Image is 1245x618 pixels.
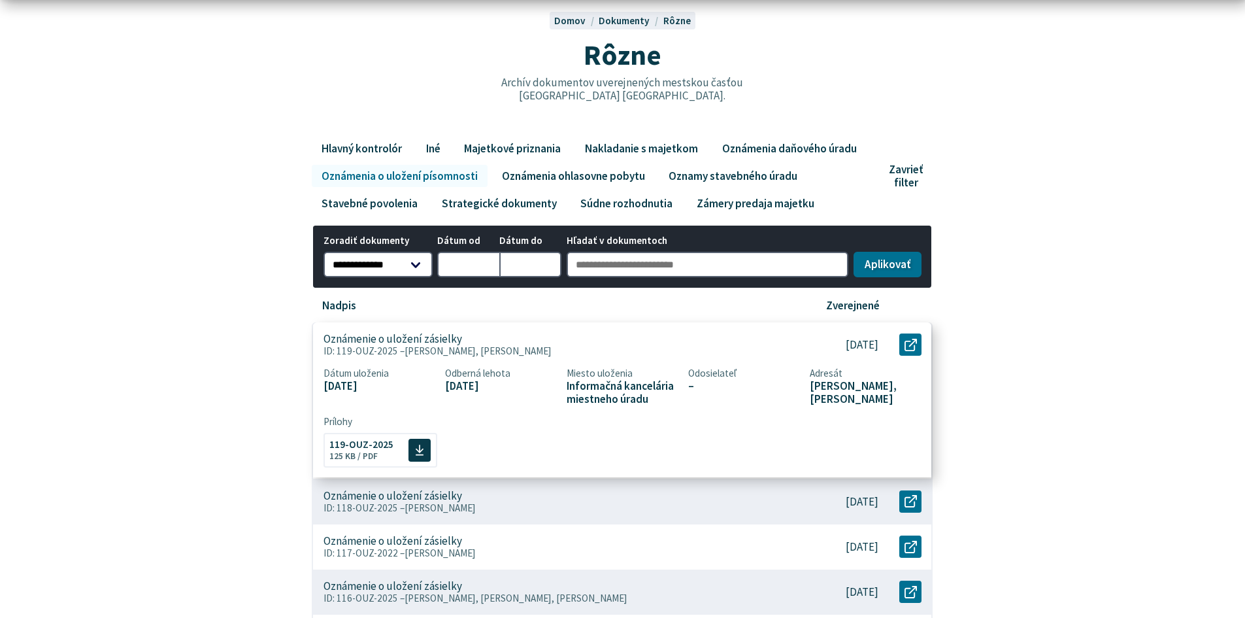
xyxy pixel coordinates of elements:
[324,332,462,345] p: Oznámenie o uložení zásielky
[846,338,878,352] p: [DATE]
[405,592,627,604] span: [PERSON_NAME], [PERSON_NAME], [PERSON_NAME]
[810,379,921,406] span: [PERSON_NAME], [PERSON_NAME]
[324,502,786,514] p: ID: 118-OUZ-2025 –
[599,14,650,27] span: Dokumenty
[663,14,691,27] a: Rôzne
[445,368,557,379] span: Odberná lehota
[575,137,707,160] a: Nakladanie s majetkom
[492,165,654,187] a: Oznámenia ohlasovne pobytu
[499,235,561,247] span: Dátum do
[567,252,849,278] input: Hľadať v dokumentoch
[712,137,866,160] a: Oznámenia daňového úradu
[312,137,411,160] a: Hlavný kontrolór
[554,14,586,27] span: Domov
[324,547,786,559] p: ID: 117-OUZ-2022 –
[324,489,462,503] p: Oznámenie o uložení zásielky
[599,14,663,27] a: Dokumenty
[312,165,487,187] a: Oznámenia o uložení písomnosti
[324,235,433,247] span: Zoradiť dokumenty
[329,440,393,450] span: 119-OUZ-2025
[846,495,878,509] p: [DATE]
[324,579,462,593] p: Oznámenie o uložení zásielky
[846,540,878,554] p: [DATE]
[324,368,435,379] span: Dátum uloženia
[846,585,878,599] p: [DATE]
[473,76,771,103] p: Archív dokumentov uverejnených mestskou časťou [GEOGRAPHIC_DATA] [GEOGRAPHIC_DATA].
[324,345,786,357] p: ID: 119-OUZ-2025 –
[854,252,921,278] button: Aplikovať
[405,345,552,357] span: [PERSON_NAME], [PERSON_NAME]
[324,416,922,428] span: Prílohy
[416,137,450,160] a: Iné
[688,379,800,393] span: –
[324,379,435,393] span: [DATE]
[826,299,880,313] p: Zverejnené
[687,192,823,215] a: Zámery predaja majetku
[405,502,476,514] span: [PERSON_NAME]
[312,192,427,215] a: Stavebné povolenia
[445,379,557,393] span: [DATE]
[499,252,561,278] input: Dátum do
[584,37,661,73] span: Rôzne
[405,547,476,559] span: [PERSON_NAME]
[554,14,599,27] a: Domov
[889,163,923,190] span: Zavrieť filter
[437,235,499,247] span: Dátum od
[324,252,433,278] select: Zoradiť dokumenty
[567,235,849,247] span: Hľadať v dokumentoch
[324,534,462,548] p: Oznámenie o uložení zásielky
[324,592,786,604] p: ID: 116-OUZ-2025 –
[571,192,682,215] a: Súdne rozhodnutia
[437,252,499,278] input: Dátum od
[688,368,800,379] span: Odosielateľ
[567,368,678,379] span: Miesto uloženia
[884,163,933,190] button: Zavrieť filter
[455,137,571,160] a: Majetkové priznania
[322,299,356,313] p: Nadpis
[659,165,807,187] a: Oznamy stavebného úradu
[567,379,678,406] span: Informačná kancelária miestneho úradu
[810,368,921,379] span: Adresát
[329,451,378,462] span: 125 KB / PDF
[432,192,566,215] a: Strategické dokumenty
[324,433,437,468] a: 119-OUZ-2025 125 KB / PDF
